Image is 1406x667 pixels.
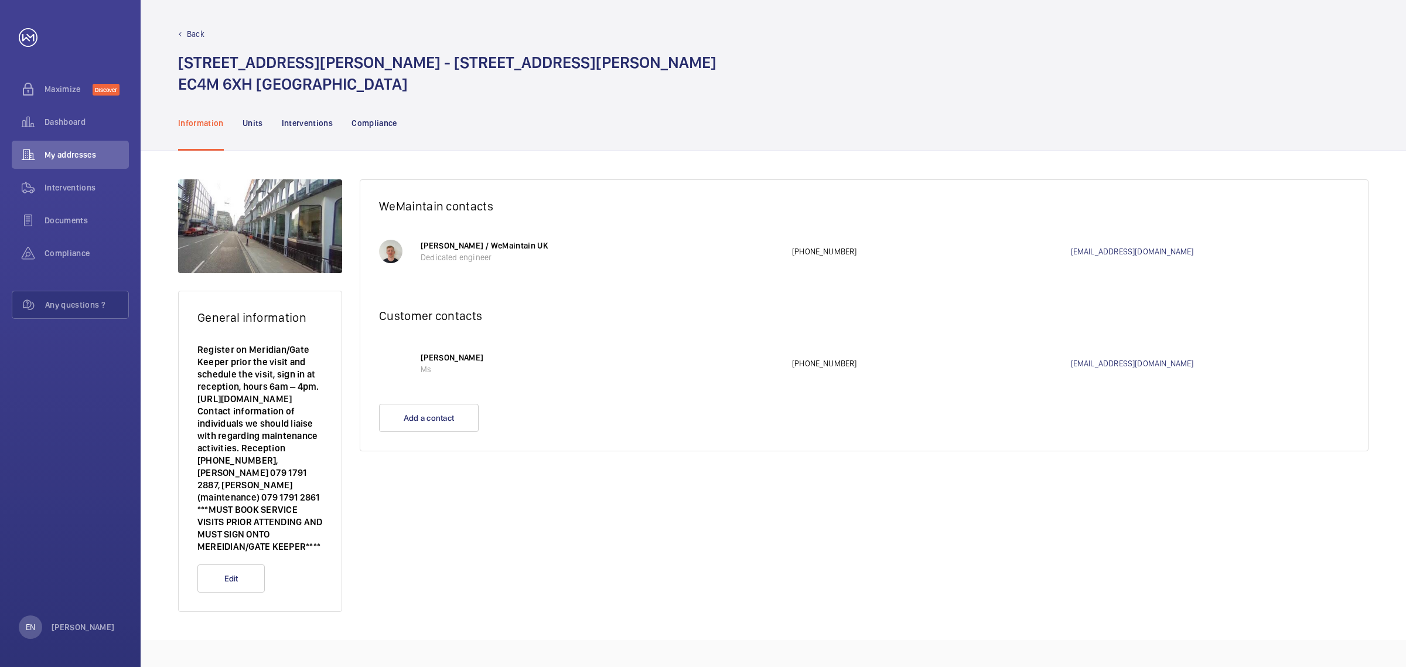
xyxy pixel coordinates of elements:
p: [PERSON_NAME] [52,621,115,633]
h2: WeMaintain contacts [379,199,1349,213]
a: [EMAIL_ADDRESS][DOMAIN_NAME] [1071,358,1322,369]
span: Interventions [45,182,129,193]
span: Any questions ? [45,299,128,311]
p: EN [26,621,35,633]
p: Information [178,117,224,129]
p: Dedicated engineer [421,251,780,263]
a: [EMAIL_ADDRESS][DOMAIN_NAME] [1071,246,1350,257]
p: [PHONE_NUMBER] [792,358,1071,369]
h2: Customer contacts [379,308,1349,323]
button: Edit [197,564,265,593]
h1: [STREET_ADDRESS][PERSON_NAME] - [STREET_ADDRESS][PERSON_NAME] EC4M 6XH [GEOGRAPHIC_DATA] [178,52,716,95]
p: [PERSON_NAME] [421,352,780,363]
span: Maximize [45,83,93,95]
h2: General information [197,310,323,325]
p: [PHONE_NUMBER] [792,246,1071,257]
p: [PERSON_NAME] / WeMaintain UK [421,240,780,251]
p: Units [243,117,263,129]
p: Ms [421,363,780,375]
p: Compliance [351,117,397,129]
p: Register on Meridian/Gate Keeper prior the visit and schedule the visit, sign in at reception, ho... [197,343,323,553]
span: My addresses [45,149,129,161]
span: Dashboard [45,116,129,128]
button: Add a contact [379,404,479,432]
span: Discover [93,84,120,96]
span: Compliance [45,247,129,259]
p: Back [187,28,204,40]
span: Documents [45,215,129,226]
p: Interventions [282,117,333,129]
